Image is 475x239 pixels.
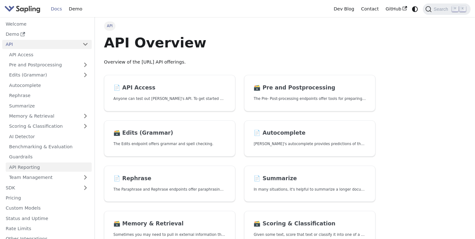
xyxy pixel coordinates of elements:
a: Guardrails [6,152,92,162]
a: Demo [2,30,92,39]
p: Given some text, score that text or classify it into one of a set of pre-specified categories. [254,232,366,238]
h2: Scoring & Classification [254,220,366,227]
a: Pre and Postprocessing [6,60,92,70]
a: 📄️ RephraseThe Paraphrase and Rephrase endpoints offer paraphrasing for particular styles. [104,166,235,202]
a: 📄️ Autocomplete[PERSON_NAME]'s autocomplete provides predictions of the next few characters or words [244,120,375,157]
h2: Pre and Postprocessing [254,84,366,91]
p: Sapling's autocomplete provides predictions of the next few characters or words [254,141,366,147]
a: Docs [47,4,65,14]
a: API [2,40,79,49]
a: Scoring & Classification [6,122,92,131]
a: Memory & Retrieval [6,112,92,121]
span: API [104,21,116,30]
p: Overview of the [URL] API offerings. [104,58,375,66]
button: Expand sidebar category 'SDK' [79,183,92,192]
h1: API Overview [104,34,375,51]
a: Edits (Grammar) [6,70,92,80]
button: Collapse sidebar category 'API' [79,40,92,49]
a: Benchmarking & Evaluation [6,142,92,151]
a: GitHub [382,4,410,14]
h2: Edits (Grammar) [114,130,226,137]
a: Dev Blog [330,4,357,14]
a: Contact [358,4,382,14]
a: Demo [65,4,86,14]
a: AI Detector [6,132,92,141]
p: In many situations, it's helpful to summarize a longer document into a shorter, more easily diges... [254,187,366,193]
p: The Edits endpoint offers grammar and spell checking. [114,141,226,147]
a: 🗃️ Edits (Grammar)The Edits endpoint offers grammar and spell checking. [104,120,235,157]
h2: API Access [114,84,226,91]
a: 📄️ SummarizeIn many situations, it's helpful to summarize a longer document into a shorter, more ... [244,166,375,202]
img: Sapling.ai [4,4,40,14]
h2: Rephrase [114,175,226,182]
a: Team Management [6,173,92,182]
kbd: K [460,6,466,12]
a: Custom Models [2,204,92,213]
span: Search [432,7,452,12]
p: The Paraphrase and Rephrase endpoints offer paraphrasing for particular styles. [114,187,226,193]
a: 🗃️ Pre and PostprocessingThe Pre- Post-processing endpoints offer tools for preparing your text d... [244,75,375,111]
a: Rate Limits [2,224,92,233]
button: Search (Command+K) [423,3,470,15]
a: 📄️ API AccessAnyone can test out [PERSON_NAME]'s API. To get started with the API, simply: [104,75,235,111]
h2: Autocomplete [254,130,366,137]
button: Switch between dark and light mode (currently system mode) [410,4,420,14]
a: Summarize [6,101,92,110]
p: Anyone can test out Sapling's API. To get started with the API, simply: [114,96,226,102]
h2: Summarize [254,175,366,182]
p: The Pre- Post-processing endpoints offer tools for preparing your text data for ingestation as we... [254,96,366,102]
a: API Reporting [6,162,92,172]
nav: Breadcrumbs [104,21,375,30]
a: API Access [6,50,92,59]
p: Sometimes you may need to pull in external information that doesn't fit in the context size of an... [114,232,226,238]
a: Sapling.ai [4,4,43,14]
a: Pricing [2,193,92,203]
kbd: ⌘ [452,6,458,12]
a: Autocomplete [6,81,92,90]
a: Status and Uptime [2,214,92,223]
h2: Memory & Retrieval [114,220,226,227]
a: SDK [2,183,79,192]
a: Welcome [2,19,92,28]
a: Rephrase [6,91,92,100]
